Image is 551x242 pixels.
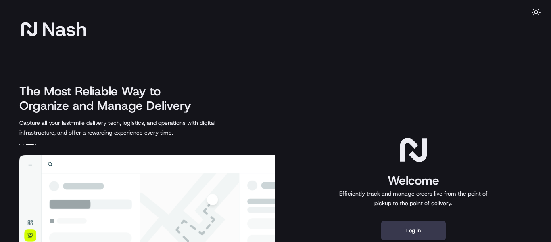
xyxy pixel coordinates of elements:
span: Nash [42,21,87,37]
h1: Welcome [336,173,491,189]
p: Efficiently track and manage orders live from the point of pickup to the point of delivery. [336,189,491,208]
button: Log in [381,221,446,240]
p: Capture all your last-mile delivery tech, logistics, and operations with digital infrastructure, ... [19,118,252,137]
h2: The Most Reliable Way to Organize and Manage Delivery [19,84,200,113]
